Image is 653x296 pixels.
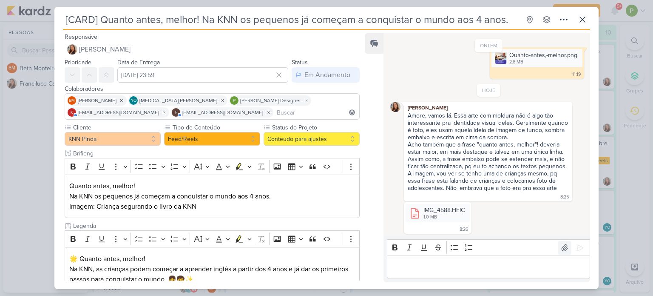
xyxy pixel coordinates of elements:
button: KNN Pinda [65,132,161,146]
p: 🌟 Quanto antes, melhor! Na KNN, as crianças podem começar a aprender inglês a partir dos 4 anos e... [69,254,355,285]
input: Select a date [117,67,288,83]
input: Texto sem título [71,221,360,230]
div: Em Andamento [304,70,350,80]
label: Cliente [72,123,161,132]
img: Franciluce Carvalho [390,102,400,112]
span: [MEDICAL_DATA][PERSON_NAME] [139,97,217,104]
p: k [71,111,73,115]
label: Data de Entrega [117,59,160,66]
div: IMG_4588.HEIC [406,204,470,222]
p: YO [131,99,136,103]
div: Yasmin Oliveira [129,96,138,105]
button: Conteúdo para ajustes [264,132,360,146]
button: [PERSON_NAME] [65,42,360,57]
span: [PERSON_NAME] Designer [240,97,301,104]
input: Buscar [275,107,358,118]
input: Kard Sem Título [63,12,520,27]
span: [EMAIL_ADDRESS][DOMAIN_NAME] [182,109,263,116]
label: Status [292,59,308,66]
div: Editor toolbar [65,158,360,175]
div: 8:26 [460,226,468,233]
p: f [175,111,177,115]
button: Em Andamento [292,67,360,83]
span: [PERSON_NAME] [78,97,116,104]
p: Na KNN os pequenos já começam a conquistar o mundo aos 4 anos. [69,191,355,201]
div: Quanto-antes,-melhor.png [509,51,577,60]
p: Quanto antes, melhor! [69,181,355,191]
img: iuThmSZaxj89zMbtLs6hFpO5JQsv4f73lbXKUK4Q.png [495,52,507,64]
div: knnpinda@gmail.com [68,108,76,117]
p: Imagem: Criança segurando o livro da KNN [69,201,355,212]
div: 1.0 MB [423,214,465,221]
div: Acho também que a frase "quanto antes, melhor"! deveria estar maior, em mais destaque e talvez em... [408,141,568,170]
button: Feed/Reels [164,132,260,146]
input: Texto sem título [71,149,360,158]
img: Franciluce Carvalho [67,44,77,55]
span: [PERSON_NAME] [79,44,131,55]
div: [PERSON_NAME] [406,103,571,112]
div: Amore, vamos lá. Essa arte com moldura não é algo tão interessante pra identidade visual deles. G... [408,112,568,141]
div: A imagem, vou ver se tenho uma de crianças mesmo, pq essa frase está falando de crianças e coloca... [408,170,559,192]
label: Prioridade [65,59,91,66]
div: IMG_4588.HEIC [423,206,465,215]
div: Editor editing area: main [387,256,590,279]
div: Colaboradores [65,84,360,93]
div: Editor toolbar [65,230,360,247]
span: [EMAIL_ADDRESS][DOMAIN_NAME] [78,109,159,116]
p: BM [69,99,75,103]
div: Editor editing area: main [65,175,360,218]
label: Responsável [65,33,99,40]
label: Tipo de Conteúdo [172,123,260,132]
div: Quanto-antes,-melhor.png [491,49,582,67]
label: Status do Projeto [271,123,360,132]
div: financeiro.knnpinda@gmail.com [172,108,180,117]
img: Paloma Paixão Designer [230,96,238,105]
div: 2.6 MB [509,59,577,66]
div: Beth Monteiro [68,96,76,105]
div: Editor toolbar [387,239,590,256]
div: 11:19 [572,71,581,78]
div: 8:25 [560,194,569,201]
